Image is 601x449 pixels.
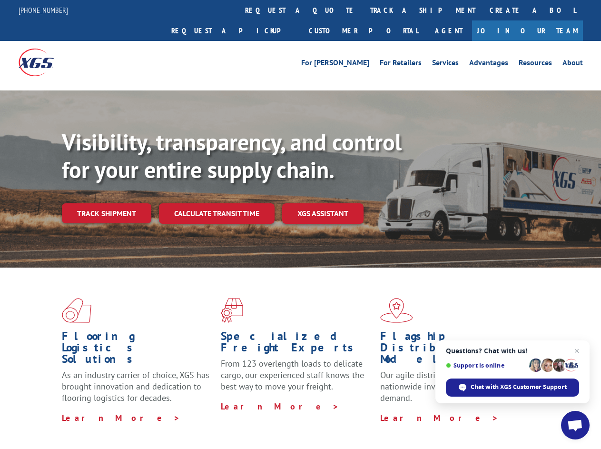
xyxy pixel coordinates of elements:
a: Learn More > [221,401,339,412]
a: Open chat [561,411,590,439]
img: xgs-icon-focused-on-flooring-red [221,298,243,323]
a: XGS ASSISTANT [282,203,364,224]
p: From 123 overlength loads to delicate cargo, our experienced staff knows the best way to move you... [221,358,373,400]
a: Advantages [469,59,508,70]
span: Chat with XGS Customer Support [446,379,579,397]
h1: Flagship Distribution Model [380,330,532,369]
span: Chat with XGS Customer Support [471,383,567,391]
h1: Specialized Freight Experts [221,330,373,358]
a: For [PERSON_NAME] [301,59,369,70]
img: xgs-icon-flagship-distribution-model-red [380,298,413,323]
h1: Flooring Logistics Solutions [62,330,214,369]
a: Customer Portal [302,20,425,41]
span: Questions? Chat with us! [446,347,579,355]
a: For Retailers [380,59,422,70]
a: Agent [425,20,472,41]
a: Calculate transit time [159,203,275,224]
b: Visibility, transparency, and control for your entire supply chain. [62,127,402,184]
a: Learn More > [380,412,499,423]
a: Services [432,59,459,70]
a: About [562,59,583,70]
span: Support is online [446,362,526,369]
a: Join Our Team [472,20,583,41]
a: [PHONE_NUMBER] [19,5,68,15]
span: Our agile distribution network gives you nationwide inventory management on demand. [380,369,529,403]
a: Request a pickup [164,20,302,41]
a: Track shipment [62,203,151,223]
a: Learn More > [62,412,180,423]
span: As an industry carrier of choice, XGS has brought innovation and dedication to flooring logistics... [62,369,209,403]
a: Resources [519,59,552,70]
img: xgs-icon-total-supply-chain-intelligence-red [62,298,91,323]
